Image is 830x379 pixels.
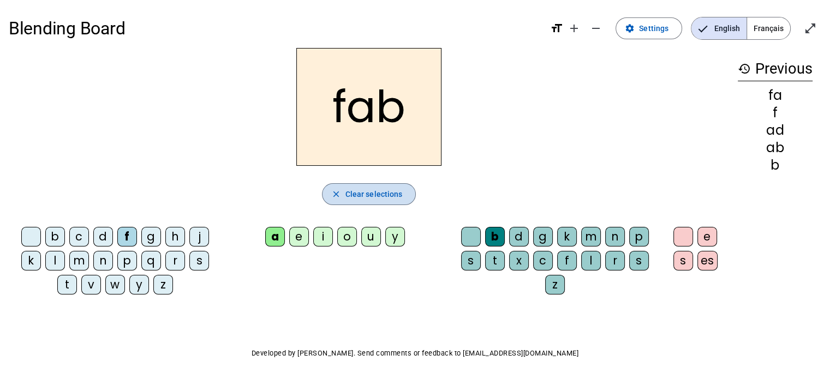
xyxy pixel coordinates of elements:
[345,188,403,201] span: Clear selections
[747,17,790,39] span: Français
[296,48,441,166] h2: fab
[738,89,813,102] div: fa
[509,251,529,270] div: x
[533,227,553,246] div: g
[57,275,77,294] div: t
[461,251,481,270] div: s
[605,251,625,270] div: r
[45,251,65,270] div: l
[141,227,161,246] div: g
[265,227,285,246] div: a
[639,22,668,35] span: Settings
[21,251,41,270] div: k
[69,227,89,246] div: c
[322,183,416,205] button: Clear selections
[93,251,113,270] div: n
[738,106,813,119] div: f
[799,17,821,39] button: Enter full screen
[361,227,381,246] div: u
[625,23,635,33] mat-icon: settings
[105,275,125,294] div: w
[289,227,309,246] div: e
[629,227,649,246] div: p
[738,159,813,172] div: b
[605,227,625,246] div: n
[563,17,585,39] button: Increase font size
[589,22,602,35] mat-icon: remove
[385,227,405,246] div: y
[153,275,173,294] div: z
[585,17,607,39] button: Decrease font size
[9,11,541,46] h1: Blending Board
[545,275,565,294] div: z
[509,227,529,246] div: d
[93,227,113,246] div: d
[697,227,717,246] div: e
[485,227,505,246] div: b
[45,227,65,246] div: b
[673,251,693,270] div: s
[9,347,821,360] p: Developed by [PERSON_NAME]. Send comments or feedback to [EMAIL_ADDRESS][DOMAIN_NAME]
[557,251,577,270] div: f
[313,227,333,246] div: i
[697,251,718,270] div: es
[738,62,751,75] mat-icon: history
[581,251,601,270] div: l
[533,251,553,270] div: c
[485,251,505,270] div: t
[691,17,747,39] span: English
[165,251,185,270] div: r
[337,227,357,246] div: o
[129,275,149,294] div: y
[189,227,209,246] div: j
[141,251,161,270] div: q
[550,22,563,35] mat-icon: format_size
[581,227,601,246] div: m
[738,124,813,137] div: ad
[738,57,813,81] h3: Previous
[691,17,791,40] mat-button-toggle-group: Language selection
[557,227,577,246] div: k
[117,251,137,270] div: p
[165,227,185,246] div: h
[81,275,101,294] div: v
[189,251,209,270] div: s
[331,189,341,199] mat-icon: close
[616,17,682,39] button: Settings
[69,251,89,270] div: m
[568,22,581,35] mat-icon: add
[804,22,817,35] mat-icon: open_in_full
[117,227,137,246] div: f
[738,141,813,154] div: ab
[629,251,649,270] div: s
